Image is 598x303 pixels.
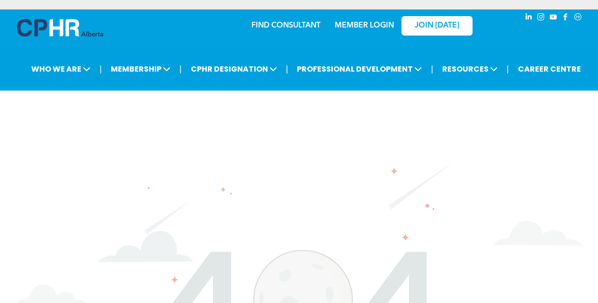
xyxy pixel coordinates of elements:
a: youtube [548,12,559,25]
a: linkedin [524,12,534,25]
a: JOIN [DATE] [402,16,473,36]
span: JOIN [DATE] [415,21,459,30]
img: A blue and white logo for cp alberta [17,19,103,37]
span: RESOURCES [439,60,500,78]
a: MEMBER LOGIN [335,22,394,29]
span: CPHR DESIGNATION [188,60,280,78]
li: | [99,59,102,79]
a: Social network [573,12,583,25]
span: WHO WE ARE [28,60,93,78]
li: | [179,59,182,79]
span: MEMBERSHIP [108,60,173,78]
li: | [431,59,433,79]
span: PROFESSIONAL DEVELOPMENT [294,60,425,78]
a: FIND CONSULTANT [251,22,321,29]
a: instagram [536,12,546,25]
a: facebook [561,12,571,25]
li: | [286,59,288,79]
a: CAREER CENTRE [515,60,584,78]
li: | [507,59,509,79]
